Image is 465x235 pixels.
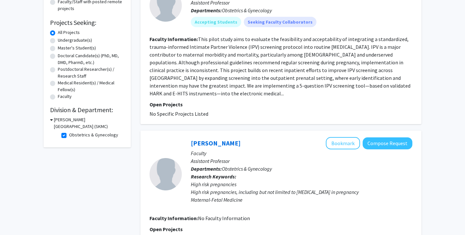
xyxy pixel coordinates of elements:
span: No Specific Projects Listed [150,111,208,117]
span: No Faculty Information [198,215,250,221]
p: Open Projects [150,225,412,233]
h3: [PERSON_NAME][GEOGRAPHIC_DATA] (SKMC) [54,116,124,130]
b: Departments: [191,166,222,172]
h2: Division & Department: [50,106,124,114]
label: Undergraduate(s) [58,37,92,44]
h2: Projects Seeking: [50,19,124,27]
b: Departments: [191,7,222,14]
label: Obstetrics & Gynecology [69,132,118,138]
iframe: Chat [5,206,27,230]
p: Open Projects [150,101,412,108]
label: Faculty [58,93,72,100]
button: Add Rodney McLaren to Bookmarks [326,137,360,149]
p: Faculty [191,149,412,157]
span: Obstetrics & Gynecology [222,166,272,172]
div: High risk pregnancies High risk pregnancies, including but not limited to [MEDICAL_DATA] in pregn... [191,180,412,204]
label: Master's Student(s) [58,45,96,51]
label: All Projects [58,29,80,36]
b: Faculty Information: [150,36,198,42]
button: Compose Request to Rodney McLaren [363,137,412,149]
label: Medical Resident(s) / Medical Fellow(s) [58,80,124,93]
b: Faculty Information: [150,215,198,221]
fg-read-more: This pilot study aims to evaluate the feasibility and acceptability of integrating a standardized... [150,36,410,97]
a: [PERSON_NAME] [191,139,241,147]
p: Assistant Professor [191,157,412,165]
span: Obstetrics & Gynecology [222,7,272,14]
b: Research Keywords: [191,173,236,180]
label: Postdoctoral Researcher(s) / Research Staff [58,66,124,80]
mat-chip: Seeking Faculty Collaborators [244,17,316,27]
label: Doctoral Candidate(s) (PhD, MD, DMD, PharmD, etc.) [58,52,124,66]
mat-chip: Accepting Students [191,17,241,27]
